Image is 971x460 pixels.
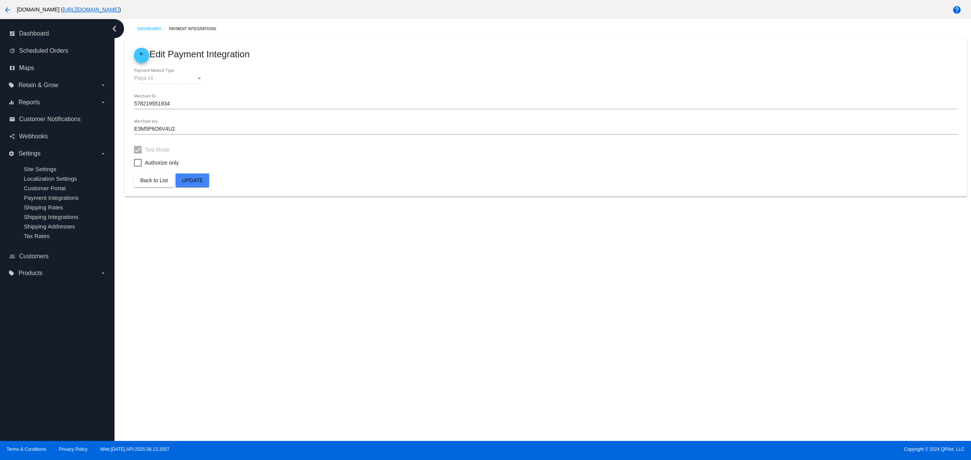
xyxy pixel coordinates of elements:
a: map Maps [9,62,106,74]
span: Dashboard [19,30,49,37]
span: Scheduled Orders [19,47,68,54]
span: Update [182,177,203,183]
a: Localization Settings [24,175,77,182]
a: Privacy Policy [59,447,88,452]
a: Dashboard [137,23,169,35]
span: Maps [19,65,34,71]
i: local_offer [8,270,15,276]
a: Payment Integrations [169,23,223,35]
a: email Customer Notifications [9,113,106,125]
button: Back to List [134,173,174,187]
button: Update [176,173,209,187]
i: dashboard [9,31,15,37]
a: dashboard Dashboard [9,28,106,40]
input: Merchant key [134,126,957,132]
a: Payment Integrations [24,194,79,201]
i: arrow_drop_down [100,99,106,105]
i: arrow_drop_down [100,82,106,88]
a: Site Settings [24,166,56,172]
i: settings [8,151,15,157]
a: people_outline Customers [9,250,106,262]
span: Copyright © 2024 QPilot, LLC [492,447,965,452]
a: Tax Rates [24,233,50,239]
span: Back to List [140,177,168,183]
span: Products [18,270,42,277]
mat-icon: arrow_back [3,5,12,15]
span: Paya v1 [134,75,153,81]
i: people_outline [9,253,15,259]
span: [DOMAIN_NAME] ( ) [17,6,121,13]
span: Settings [18,150,40,157]
mat-card-title: Edit Payment Integration [134,48,957,63]
i: share [9,133,15,139]
a: Shipping Integrations [24,214,78,220]
a: update Scheduled Orders [9,45,106,57]
a: share Webhooks [9,130,106,143]
span: Retain & Grow [18,82,58,89]
span: Reports [18,99,40,106]
i: email [9,116,15,122]
mat-select: Payment Method Type [134,75,203,81]
a: [URL][DOMAIN_NAME] [63,6,119,13]
span: Test Mode [145,145,169,154]
span: Authorize only [145,158,179,167]
span: Customers [19,253,48,260]
i: equalizer [8,99,15,105]
i: arrow_drop_down [100,270,106,276]
mat-icon: arrow_back [137,51,146,60]
a: Shipping Rates [24,204,63,211]
input: Merchant ID [134,101,957,107]
a: Shipping Addresses [24,223,75,230]
a: Web:[DATE] API:2025.08.13.2007 [100,447,169,452]
i: update [9,48,15,54]
mat-icon: help [952,5,961,15]
i: arrow_drop_down [100,151,106,157]
a: Terms & Conditions [6,447,46,452]
span: Customer Notifications [19,116,81,123]
a: Customer Portal [24,185,66,191]
i: map [9,65,15,71]
i: chevron_left [108,23,121,35]
span: Webhooks [19,133,48,140]
i: local_offer [8,82,15,88]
